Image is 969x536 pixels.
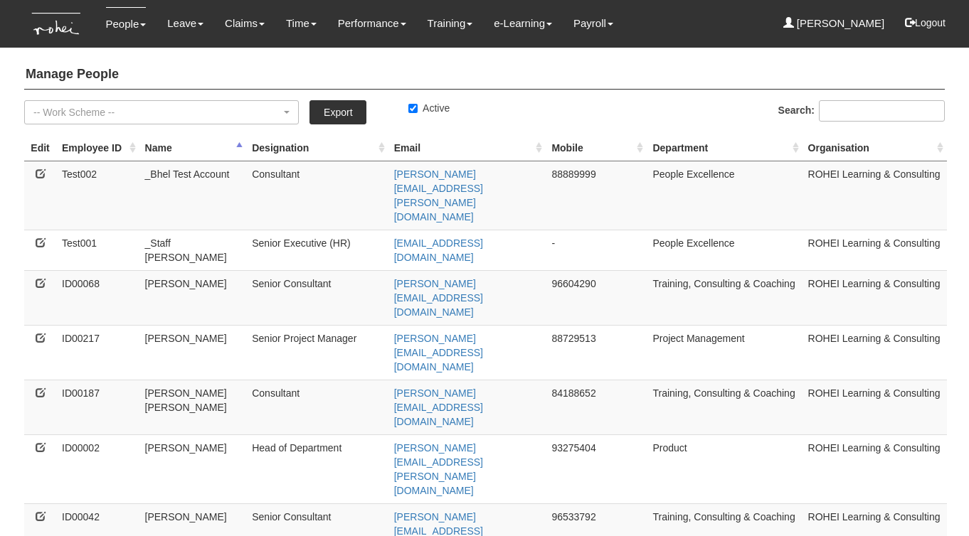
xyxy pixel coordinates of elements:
[394,442,483,496] a: [PERSON_NAME][EMAIL_ADDRESS][PERSON_NAME][DOMAIN_NAME]
[139,434,247,503] td: [PERSON_NAME]
[803,135,947,161] th: Organisation : activate to sort column ascending
[106,7,147,41] a: People
[647,325,802,380] td: Project Management
[246,135,388,161] th: Designation : activate to sort column ascending
[246,380,388,434] td: Consultant
[394,168,483,223] a: [PERSON_NAME][EMAIL_ADDRESS][PERSON_NAME][DOMAIN_NAME]
[24,100,299,124] button: -- Work Scheme --
[895,6,955,40] button: Logout
[803,230,947,270] td: ROHEI Learning & Consulting
[647,161,802,230] td: People Excellence
[819,100,945,122] input: Search:
[246,161,388,230] td: Consultant
[647,230,802,270] td: People Excellence
[408,104,418,113] input: Active
[309,100,366,124] a: Export
[246,434,388,503] td: Head of Department
[647,270,802,325] td: Training, Consulting & Coaching
[56,380,139,434] td: ID00187
[546,325,647,380] td: 88729513
[56,325,139,380] td: ID00217
[167,7,203,40] a: Leave
[394,237,483,263] a: [EMAIL_ADDRESS][DOMAIN_NAME]
[139,161,247,230] td: _Bhel Test Account
[803,380,947,434] td: ROHEI Learning & Consulting
[394,387,483,427] a: [PERSON_NAME][EMAIL_ADDRESS][DOMAIN_NAME]
[573,7,613,40] a: Payroll
[546,230,647,270] td: -
[546,434,647,503] td: 93275404
[139,135,247,161] th: Name : activate to sort column descending
[56,161,139,230] td: Test002
[56,230,139,270] td: Test001
[803,161,947,230] td: ROHEI Learning & Consulting
[56,135,139,161] th: Employee ID: activate to sort column ascending
[546,270,647,325] td: 96604290
[225,7,265,40] a: Claims
[546,161,647,230] td: 88889999
[338,7,406,40] a: Performance
[139,230,247,270] td: _Staff [PERSON_NAME]
[803,325,947,380] td: ROHEI Learning & Consulting
[546,135,647,161] th: Mobile : activate to sort column ascending
[546,380,647,434] td: 84188652
[494,7,552,40] a: e-Learning
[56,434,139,503] td: ID00002
[394,333,483,372] a: [PERSON_NAME][EMAIL_ADDRESS][DOMAIN_NAME]
[647,380,802,434] td: Training, Consulting & Coaching
[783,7,885,40] a: [PERSON_NAME]
[408,101,450,115] label: Active
[647,434,802,503] td: Product
[246,270,388,325] td: Senior Consultant
[24,60,945,90] h4: Manage People
[803,434,947,503] td: ROHEI Learning & Consulting
[24,135,56,161] th: Edit
[803,270,947,325] td: ROHEI Learning & Consulting
[286,7,317,40] a: Time
[394,278,483,318] a: [PERSON_NAME][EMAIL_ADDRESS][DOMAIN_NAME]
[428,7,473,40] a: Training
[139,380,247,434] td: [PERSON_NAME] [PERSON_NAME]
[778,100,945,122] label: Search:
[246,230,388,270] td: Senior Executive (HR)
[388,135,546,161] th: Email : activate to sort column ascending
[647,135,802,161] th: Department : activate to sort column ascending
[56,270,139,325] td: ID00068
[139,270,247,325] td: [PERSON_NAME]
[246,325,388,380] td: Senior Project Manager
[33,105,281,119] div: -- Work Scheme --
[139,325,247,380] td: [PERSON_NAME]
